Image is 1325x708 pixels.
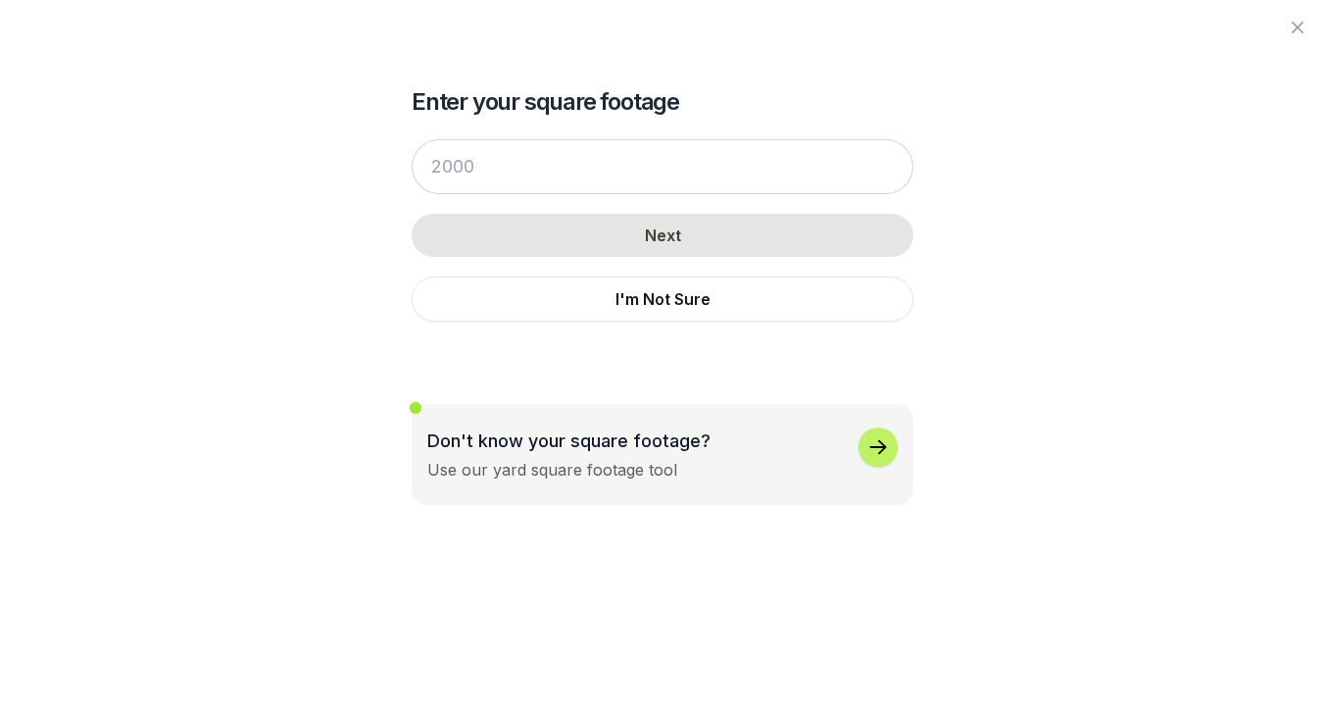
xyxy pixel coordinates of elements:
[427,458,677,481] div: Use our yard square footage tool
[412,277,913,322] button: I'm Not Sure
[427,428,711,454] p: Don't know your square footage?
[412,86,913,118] h2: Enter your square footage
[412,139,913,194] input: 2000
[412,404,913,505] button: Don't know your square footage?Use our yard square footage tool
[412,214,913,257] button: Next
